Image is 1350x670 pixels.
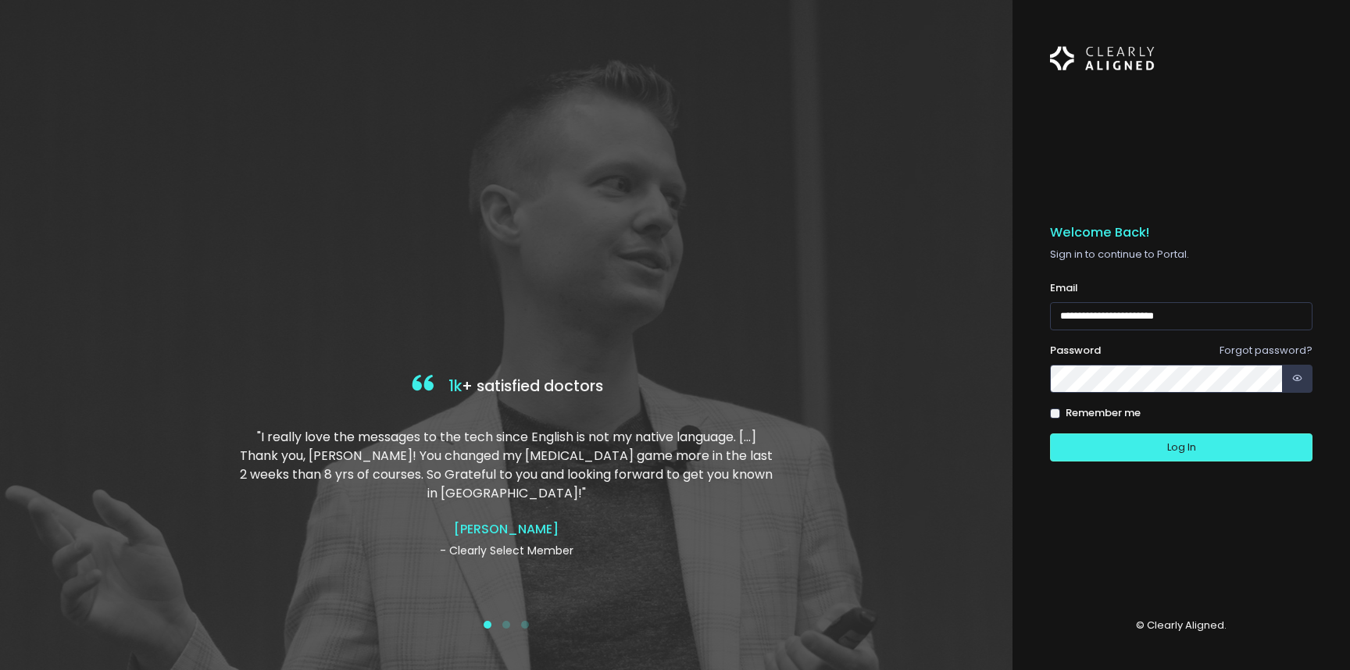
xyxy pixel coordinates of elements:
img: Logo Horizontal [1050,37,1155,80]
p: © Clearly Aligned. [1050,618,1312,633]
p: - Clearly Select Member [237,543,776,559]
p: Sign in to continue to Portal. [1050,247,1312,262]
label: Email [1050,280,1078,296]
p: "I really love the messages to the tech since English is not my native language. […] Thank you, [... [237,428,776,503]
h4: + satisfied doctors [237,371,776,403]
a: Forgot password? [1220,343,1312,358]
button: Log In [1050,433,1312,462]
span: 1k [448,376,462,397]
h4: [PERSON_NAME] [237,522,776,536]
h5: Welcome Back! [1050,225,1312,241]
label: Remember me [1066,405,1141,421]
label: Password [1050,343,1101,358]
